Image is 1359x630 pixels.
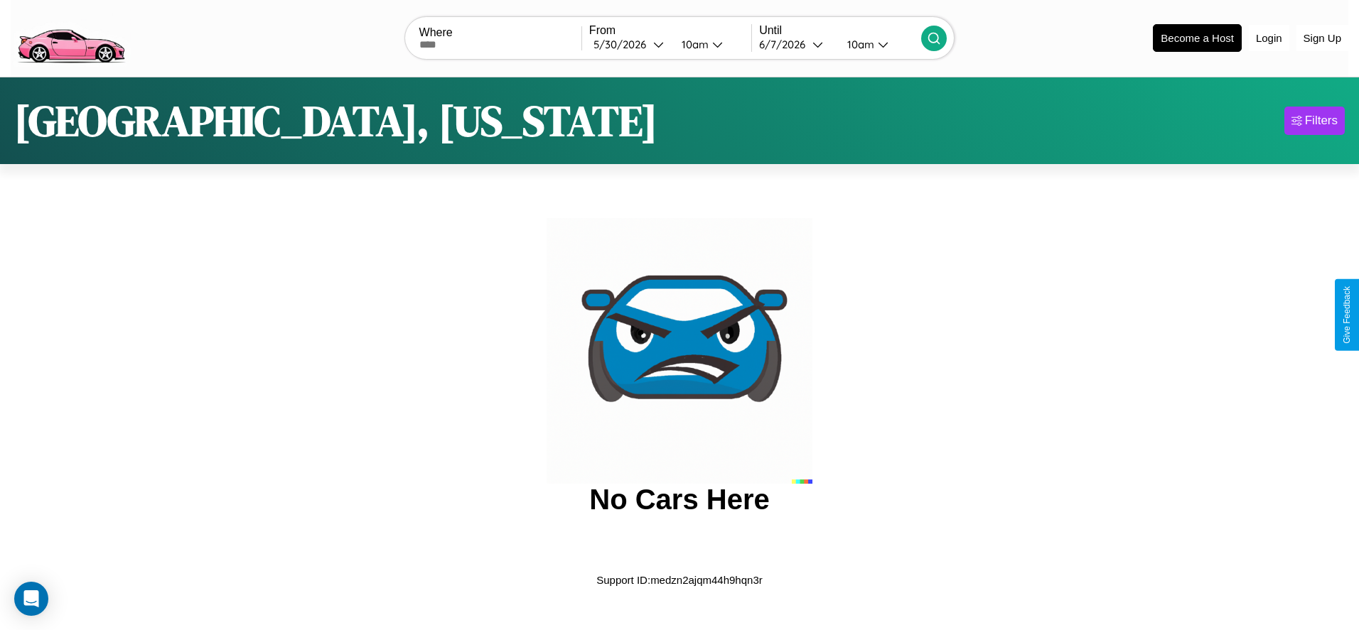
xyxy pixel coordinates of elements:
div: Give Feedback [1342,286,1352,344]
img: car [547,218,812,484]
div: 5 / 30 / 2026 [593,38,653,51]
label: From [589,24,751,37]
label: Until [759,24,921,37]
button: 10am [670,37,751,52]
div: 10am [675,38,712,51]
div: 6 / 7 / 2026 [759,38,812,51]
img: logo [11,7,131,67]
button: Filters [1284,107,1345,135]
div: Open Intercom Messenger [14,582,48,616]
button: 5/30/2026 [589,37,670,52]
div: Filters [1305,114,1338,128]
button: Sign Up [1296,25,1348,51]
div: 10am [840,38,878,51]
h1: [GEOGRAPHIC_DATA], [US_STATE] [14,92,657,150]
button: Become a Host [1153,24,1242,52]
button: Login [1249,25,1289,51]
label: Where [419,26,581,39]
h2: No Cars Here [589,484,769,516]
p: Support ID: medzn2ajqm44h9hqn3r [596,570,763,590]
button: 10am [836,37,921,52]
